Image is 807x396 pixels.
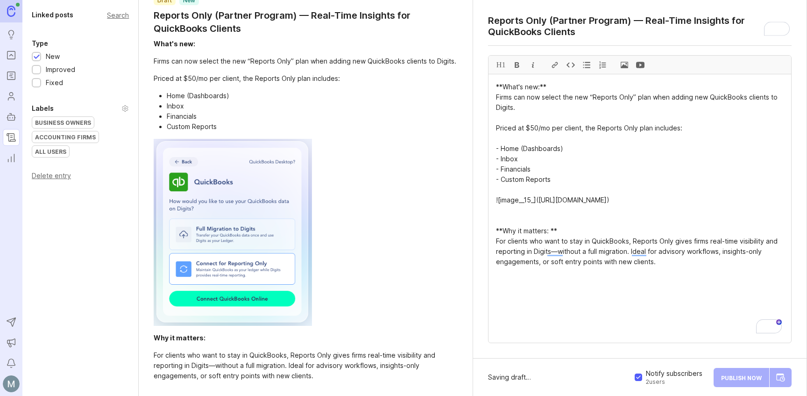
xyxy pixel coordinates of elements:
a: Portal [3,47,20,64]
div: Firms can now select the new “Reports Only” plan when adding new QuickBooks clients to Digits. [154,56,457,66]
div: Notify subscribers [646,369,702,386]
div: Type [32,38,48,49]
div: For clients who want to stay in QuickBooks, Reports Only gives firms real-time visibility and rep... [154,350,457,381]
div: Fixed [46,78,63,88]
li: Custom Reports [167,122,457,132]
div: What's new: [154,40,195,48]
div: Delete entry [32,173,129,179]
button: Send to Autopilot [3,314,20,331]
div: Saving draft… [488,372,531,382]
a: Changelog [3,129,20,146]
div: H1 [493,56,509,74]
li: Financials [167,111,457,122]
div: All Users [32,146,69,157]
img: Michelle Henley [3,375,20,392]
li: Home (Dashboards) [167,91,457,101]
button: Announcements [3,334,20,351]
textarea: To enrich screen reader interactions, please activate Accessibility in Grammarly extension settings [488,74,791,343]
div: Accounting Firms [32,131,99,143]
img: image__15_ [154,139,311,326]
div: Search [107,13,129,18]
div: Why it matters: [154,334,205,342]
input: Notify subscribers by email [635,374,642,381]
div: Labels [32,103,54,114]
div: Priced at $50/mo per client, the Reports Only plan includes: [154,73,457,84]
span: 2 user s [646,378,702,386]
a: Reports Only (Partner Program) — Real-Time Insights for QuickBooks Clients [154,9,457,35]
textarea: To enrich screen reader interactions, please activate Accessibility in Grammarly extension settings [488,15,792,37]
a: Users [3,88,20,105]
li: Inbox [167,101,457,111]
a: Roadmaps [3,67,20,84]
div: New [46,51,60,62]
div: Improved [46,65,75,75]
a: Reporting [3,150,20,166]
a: Autopilot [3,108,20,125]
div: Business Owners [32,117,94,128]
img: Canny Home [7,6,15,16]
button: Notifications [3,355,20,372]
div: Linked posts [32,9,73,21]
a: Ideas [3,26,20,43]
